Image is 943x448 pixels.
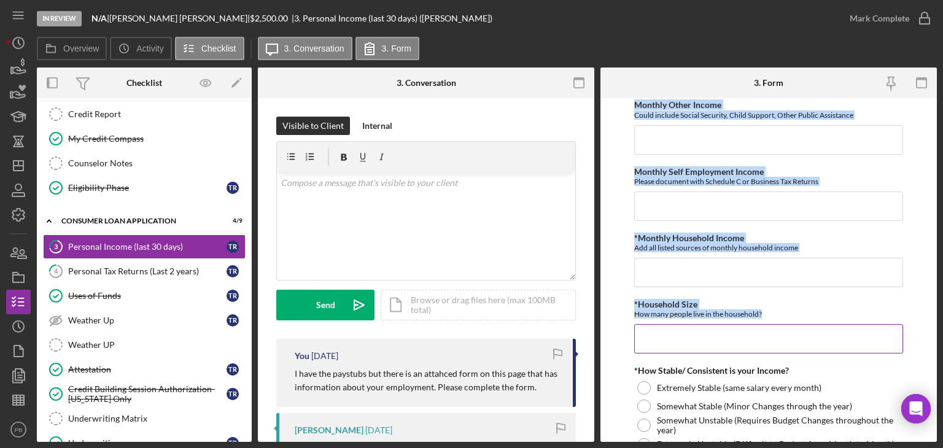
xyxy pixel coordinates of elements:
a: Credit Building Session Authorization- [US_STATE] Onlytr [43,382,246,406]
div: How many people live in the household? [634,309,903,319]
div: Checklist [126,78,162,88]
div: 3. Conversation [397,78,456,88]
a: Uses of Fundstr [43,284,246,308]
div: Internal [362,117,392,135]
a: Eligibility Phasetr [43,176,246,200]
tspan: 3 [54,242,58,250]
div: Counselor Notes [68,158,245,168]
div: 3. Form [754,78,783,88]
div: Uses of Funds [68,291,227,301]
label: 3. Conversation [284,44,344,53]
b: N/A [91,13,107,23]
div: *How Stable/ Consistent is your Income? [634,366,903,376]
label: *Household Size [634,299,697,309]
div: Underwriting Matrix [68,414,245,423]
div: You [295,351,309,361]
div: In Review [37,11,82,26]
text: PB [15,427,23,433]
div: Eligibility Phase [68,183,227,193]
button: Send [276,290,374,320]
label: 3. Form [382,44,411,53]
div: Credit Report [68,109,245,119]
div: | 3. Personal Income (last 30 days) ([PERSON_NAME]) [292,14,492,23]
div: Visible to Client [282,117,344,135]
label: *Monthly Household Income [634,233,744,243]
div: t r [227,265,239,277]
button: Mark Complete [837,6,937,31]
div: Weather UP [68,340,245,350]
a: My Credit Compass [43,126,246,151]
div: t r [227,363,239,376]
div: $2,500.00 [250,14,292,23]
button: Activity [110,37,171,60]
label: Checklist [201,44,236,53]
div: Credit Building Session Authorization- [US_STATE] Only [68,384,227,404]
div: [PERSON_NAME] [295,425,363,435]
a: Counselor Notes [43,151,246,176]
div: Underwriting [68,438,227,448]
p: I have the paystubs but there is an attahced form on this page that has information about your em... [295,367,561,395]
div: [PERSON_NAME] [PERSON_NAME] | [109,14,250,23]
a: 3Personal Income (last 30 days)tr [43,234,246,259]
a: Underwriting Matrix [43,406,246,431]
time: 2025-08-11 20:29 [311,351,338,361]
div: Personal Income (last 30 days) [68,242,227,252]
div: Could include Social Security, Child Support, Other Public Assistance [634,110,903,120]
div: t r [227,314,239,326]
div: Personal Tax Returns (Last 2 years) [68,266,227,276]
div: t r [227,241,239,253]
div: 4 / 9 [220,217,243,225]
a: Weather Uptr [43,308,246,333]
button: Visible to Client [276,117,350,135]
button: Overview [37,37,107,60]
div: Consumer Loan Application [61,217,212,225]
div: Attestation [68,365,227,374]
label: Monthly Self Employment Income [634,166,764,177]
label: Overview [63,44,99,53]
div: Add all listed sources of monthly household income [634,243,903,252]
div: t r [227,290,239,302]
a: 4Personal Tax Returns (Last 2 years)tr [43,259,246,284]
div: t r [227,182,239,194]
button: Internal [356,117,398,135]
div: t r [227,388,239,400]
tspan: 4 [54,267,58,275]
button: 3. Form [355,37,419,60]
div: Weather Up [68,315,227,325]
div: My Credit Compass [68,134,245,144]
button: PB [6,417,31,442]
div: Open Intercom Messenger [901,394,931,423]
label: Somewhat Unstable (Requires Budget Changes throughout the year) [657,415,900,435]
button: 3. Conversation [258,37,352,60]
button: Checklist [175,37,244,60]
div: | [91,14,109,23]
label: Monthly Other Income [634,99,721,110]
a: Weather UP [43,333,246,357]
div: Please document with Schedule C or Business Tax Returns [634,177,903,186]
time: 2025-08-11 16:15 [365,425,392,435]
label: Activity [136,44,163,53]
label: Somewhat Stable (Minor Changes through the year) [657,401,852,411]
a: Credit Report [43,102,246,126]
div: Send [316,290,335,320]
div: Mark Complete [850,6,909,31]
a: Attestationtr [43,357,246,382]
label: Extremely Stable (same salary every month) [657,383,821,393]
